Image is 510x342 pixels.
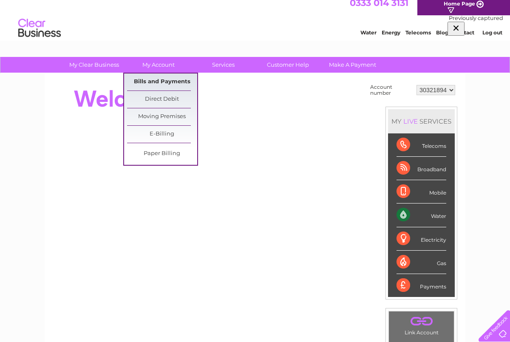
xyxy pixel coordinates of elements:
[397,227,446,251] div: Electricity
[127,145,197,162] a: Paper Billing
[360,36,377,42] a: Water
[397,180,446,204] div: Mobile
[391,314,452,328] a: .
[127,73,197,90] a: Bills and Payments
[397,133,446,157] div: Telecoms
[482,36,502,42] a: Log out
[397,274,446,297] div: Payments
[453,36,474,42] a: Contact
[382,36,400,42] a: Energy
[317,57,388,73] a: Make A Payment
[55,5,456,41] div: Clear Business is a trading name of Verastar Limited (registered in [GEOGRAPHIC_DATA] No. 3667643...
[124,57,194,73] a: My Account
[188,57,258,73] a: Services
[402,117,419,125] div: LIVE
[127,126,197,143] a: E-Billing
[397,251,446,274] div: Gas
[127,91,197,108] a: Direct Debit
[368,82,414,98] td: Account number
[397,204,446,227] div: Water
[388,109,455,133] div: MY SERVICES
[350,4,408,15] a: 0333 014 3131
[127,108,197,125] a: Moving Premises
[18,22,61,48] img: logo.png
[388,311,454,338] td: Link Account
[59,57,129,73] a: My Clear Business
[253,57,323,73] a: Customer Help
[436,36,448,42] a: Blog
[397,157,446,180] div: Broadband
[405,36,431,42] a: Telecoms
